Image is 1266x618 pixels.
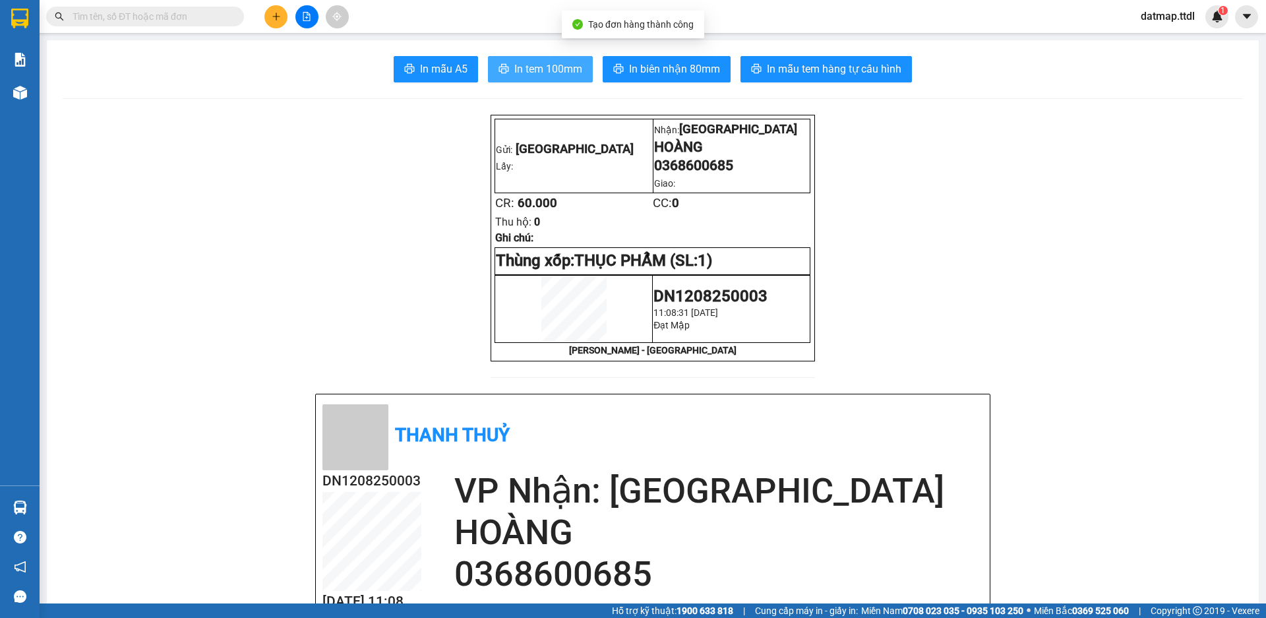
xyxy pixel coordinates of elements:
[861,603,1023,618] span: Miền Nam
[679,122,797,137] span: [GEOGRAPHIC_DATA]
[1241,11,1253,22] span: caret-down
[1219,6,1228,15] sup: 1
[13,501,27,514] img: warehouse-icon
[14,561,26,573] span: notification
[740,56,912,82] button: printerIn mẫu tem hàng tự cấu hình
[654,157,733,173] span: 0368600685
[677,605,733,616] strong: 1900 633 818
[1072,605,1129,616] strong: 0369 525 060
[751,63,762,76] span: printer
[588,19,694,30] span: Tạo đơn hàng thành công
[613,63,624,76] span: printer
[11,84,288,101] div: Tên hàng: KHÁCH ĐỂ QUÊN ( : 1 )
[496,140,651,156] p: Gửi:
[672,196,679,210] span: 0
[743,603,745,618] span: |
[394,56,478,82] button: printerIn mẫu A5
[653,320,690,330] span: Đạt Mập
[498,63,509,76] span: printer
[767,61,901,77] span: In mẫu tem hàng tự cấu hình
[55,12,64,21] span: search
[13,86,27,100] img: warehouse-icon
[454,470,983,512] h2: VP Nhận: [GEOGRAPHIC_DATA]
[496,251,574,270] span: Thùng xốp:
[264,5,287,28] button: plus
[1221,6,1225,15] span: 1
[603,56,731,82] button: printerIn biên nhận 80mm
[13,53,27,67] img: solution-icon
[14,590,26,603] span: message
[272,12,281,21] span: plus
[11,11,32,25] span: Gửi:
[569,345,737,355] strong: [PERSON_NAME] - [GEOGRAPHIC_DATA]
[495,232,533,244] span: Ghi chú:
[534,216,540,228] span: 0
[73,9,228,24] input: Tìm tên, số ĐT hoặc mã đơn
[653,196,679,210] span: CC:
[516,142,634,156] span: [GEOGRAPHIC_DATA]
[653,287,768,305] span: DN1208250003
[653,307,718,318] span: 11:08:31 [DATE]
[574,251,712,270] span: THỤC PHẨM (SL:
[629,61,720,77] span: In biên nhận 80mm
[488,56,593,82] button: printerIn tem 100mm
[14,531,26,543] span: question-circle
[654,122,810,137] p: Nhận:
[572,19,583,30] span: check-circle
[154,41,288,57] div: NGUYÊN
[454,553,983,595] h2: 0368600685
[1139,603,1141,618] span: |
[495,216,531,228] span: Thu hộ:
[1211,11,1223,22] img: icon-new-feature
[495,196,514,210] span: CR:
[514,61,582,77] span: In tem 100mm
[1034,603,1129,618] span: Miền Bắc
[698,251,712,270] span: 1)
[518,196,557,210] span: 60.000
[420,61,467,77] span: In mẫu A5
[454,512,983,553] h2: HOÀNG
[612,603,733,618] span: Hỗ trợ kỹ thuật:
[654,178,675,189] span: Giao:
[11,11,145,41] div: [GEOGRAPHIC_DATA]
[496,161,513,171] span: Lấy:
[154,11,288,41] div: [GEOGRAPHIC_DATA]
[1027,608,1031,613] span: ⚪️
[322,591,421,613] h2: [DATE] 11:08
[326,5,349,28] button: aim
[11,9,28,28] img: logo-vxr
[755,603,858,618] span: Cung cấp máy in - giấy in:
[654,139,703,155] span: HOÀNG
[1235,5,1258,28] button: caret-down
[154,11,186,25] span: Nhận:
[322,470,421,492] h2: DN1208250003
[302,12,311,21] span: file-add
[295,5,318,28] button: file-add
[903,605,1023,616] strong: 0708 023 035 - 0935 103 250
[1193,606,1202,615] span: copyright
[395,424,510,446] b: Thanh Thuỷ
[404,63,415,76] span: printer
[154,57,288,75] div: 0798735555
[332,12,342,21] span: aim
[1130,8,1205,24] span: datmap.ttdl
